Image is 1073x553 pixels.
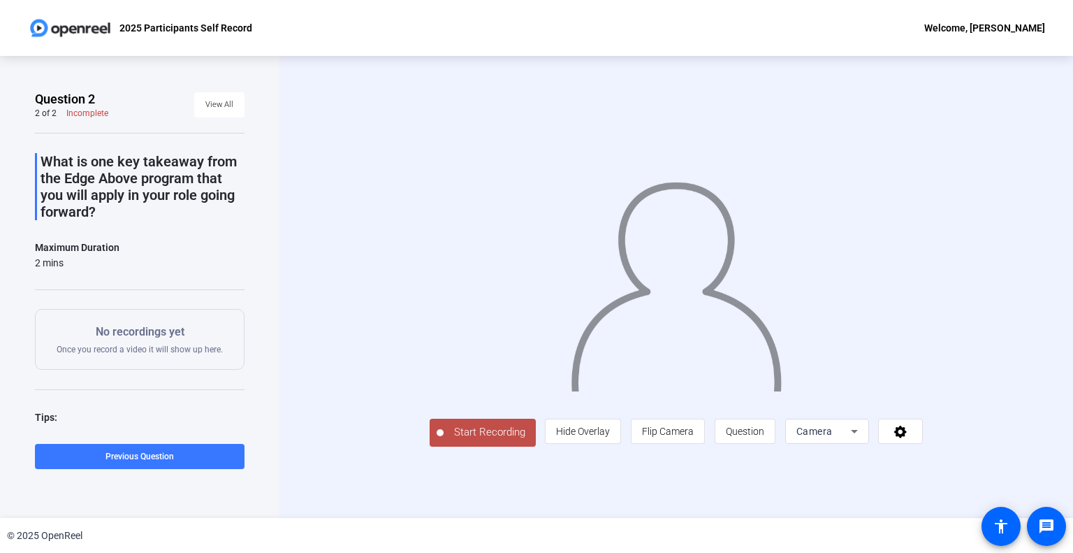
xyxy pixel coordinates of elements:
[66,108,108,119] div: Incomplete
[796,426,833,437] span: Camera
[715,419,775,444] button: Question
[545,419,621,444] button: Hide Overlay
[631,419,705,444] button: Flip Camera
[7,529,82,543] div: © 2025 OpenReel
[726,426,764,437] span: Question
[105,452,174,461] span: Previous Question
[35,444,244,469] button: Previous Question
[35,409,244,426] div: Tips:
[569,169,783,392] img: overlay
[35,108,57,119] div: 2 of 2
[194,92,244,117] button: View All
[1038,518,1055,535] mat-icon: message
[993,518,1009,535] mat-icon: accessibility
[119,20,252,36] p: 2025 Participants Self Record
[556,426,610,437] span: Hide Overlay
[430,419,536,447] button: Start Recording
[924,20,1045,36] div: Welcome, [PERSON_NAME]
[57,324,223,355] div: Once you record a video it will show up here.
[642,426,694,437] span: Flip Camera
[444,424,536,440] span: Start Recording
[28,14,112,42] img: OpenReel logo
[35,91,95,108] span: Question 2
[35,256,119,270] div: 2 mins
[35,239,119,256] div: Maximum Duration
[205,94,233,115] span: View All
[41,153,244,220] p: What is one key takeaway from the Edge Above program that you will apply in your role going forward?
[57,324,223,340] p: No recordings yet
